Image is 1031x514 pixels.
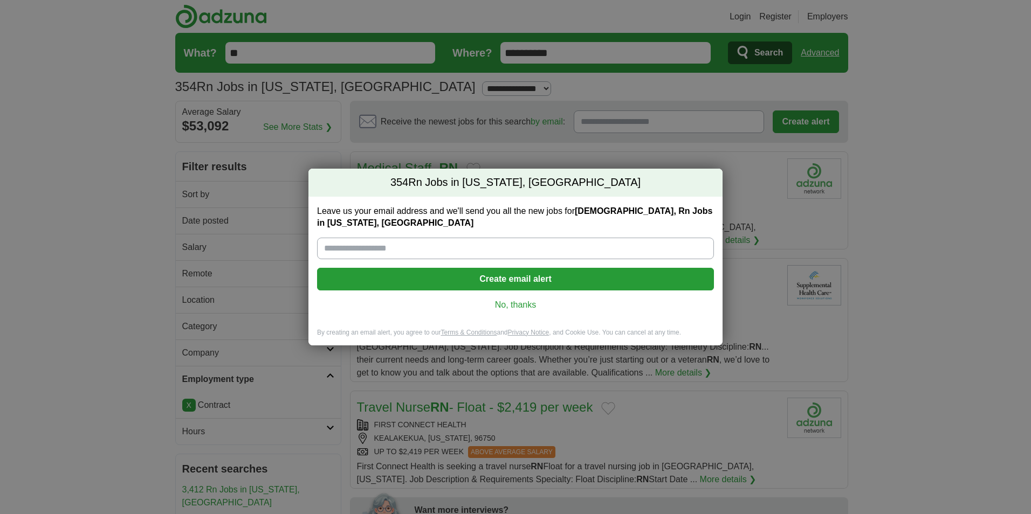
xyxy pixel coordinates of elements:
h2: Rn Jobs in [US_STATE], [GEOGRAPHIC_DATA] [308,169,723,197]
div: By creating an email alert, you agree to our and , and Cookie Use. You can cancel at any time. [308,328,723,346]
span: 354 [390,175,408,190]
a: No, thanks [326,299,705,311]
a: Privacy Notice [508,329,549,336]
a: Terms & Conditions [441,329,497,336]
label: Leave us your email address and we'll send you all the new jobs for [317,205,714,229]
strong: [DEMOGRAPHIC_DATA], Rn Jobs in [US_STATE], [GEOGRAPHIC_DATA] [317,206,712,227]
button: Create email alert [317,268,714,290]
